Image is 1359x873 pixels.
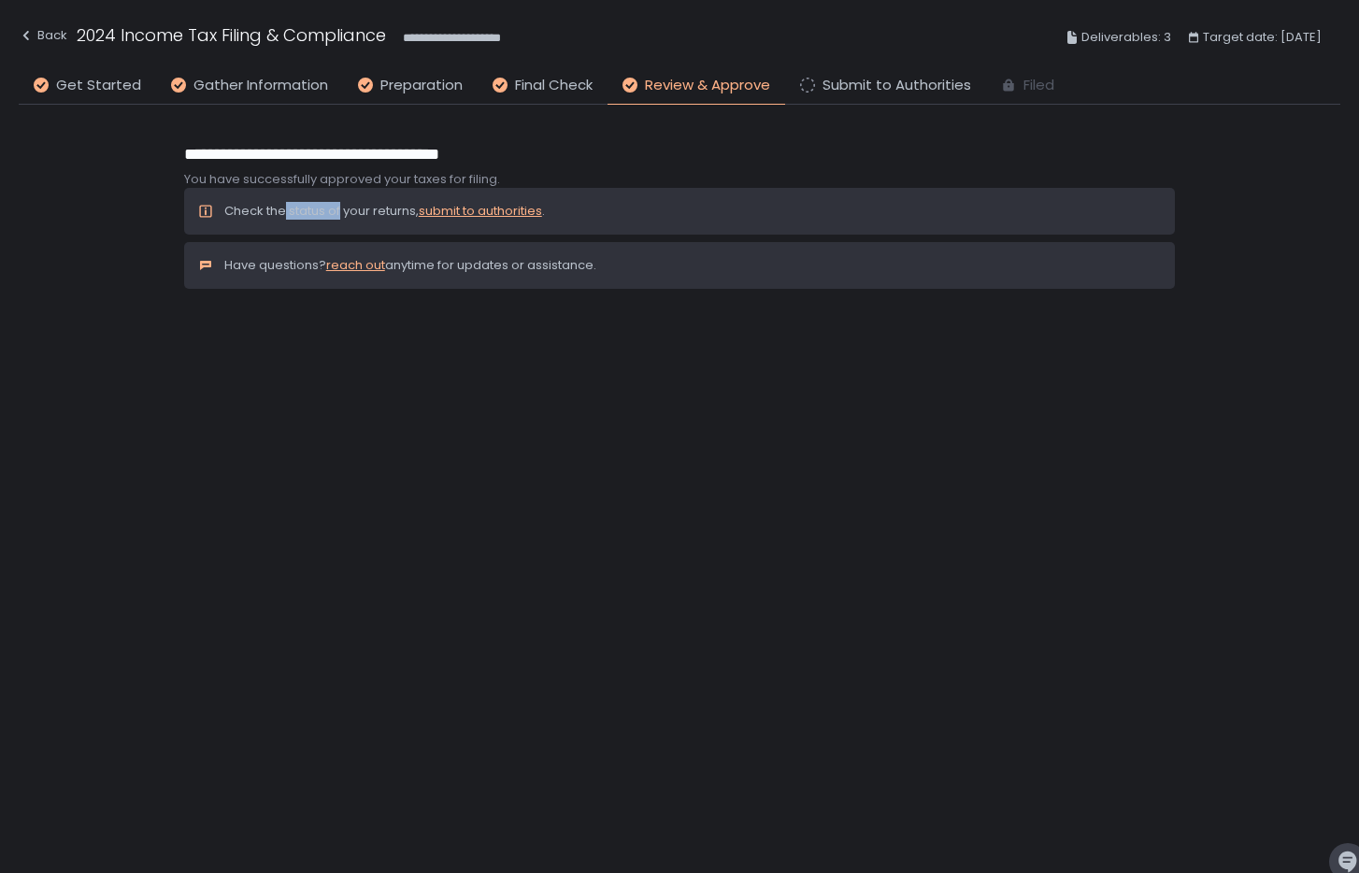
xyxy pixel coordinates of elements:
span: Get Started [56,75,141,96]
a: submit to authorities [419,202,542,220]
p: Check the status of your returns, . [224,203,545,220]
span: Gather Information [193,75,328,96]
p: Have questions? anytime for updates or assistance. [224,257,596,274]
span: Deliverables: 3 [1081,26,1171,49]
h1: 2024 Income Tax Filing & Compliance [77,22,386,48]
span: Review & Approve [645,75,770,96]
span: Filed [1023,75,1054,96]
div: You have successfully approved your taxes for filing. [184,171,1176,188]
span: Submit to Authorities [823,75,971,96]
a: reach out [326,256,385,274]
div: Back [19,24,67,47]
span: Preparation [380,75,463,96]
span: Target date: [DATE] [1203,26,1322,49]
span: Final Check [515,75,593,96]
button: Back [19,22,67,53]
